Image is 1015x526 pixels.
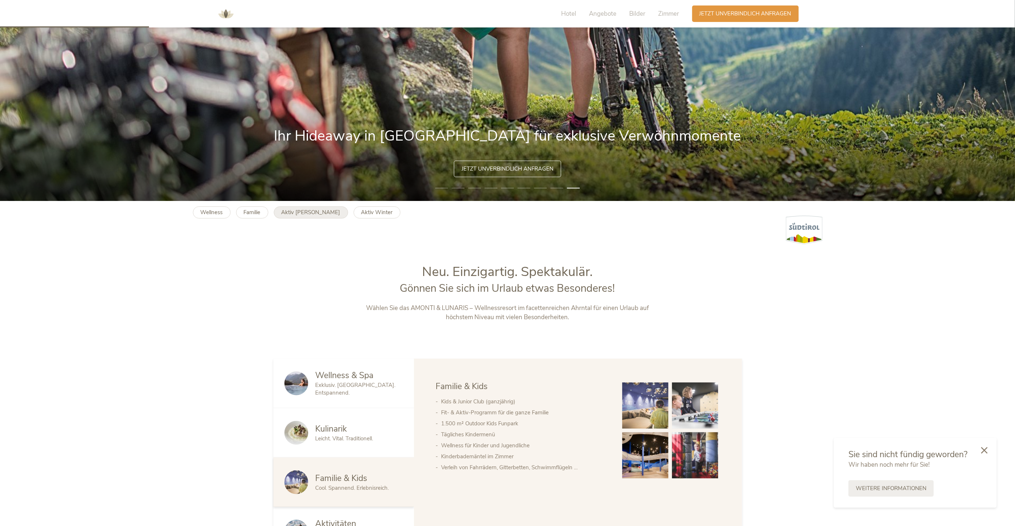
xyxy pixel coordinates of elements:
li: Kids & Junior Club (ganzjährig) [441,396,608,407]
span: Weitere Informationen [856,485,926,492]
p: Wählen Sie das AMONTI & LUNARIS – Wellnessresort im facettenreichen Ahrntal für einen Urlaub auf ... [355,303,660,322]
b: Aktiv [PERSON_NAME] [281,209,340,216]
span: Familie & Kids [316,473,367,484]
li: Fit- & Aktiv-Programm für die ganze Familie [441,407,608,418]
span: Hotel [561,10,576,18]
span: Gönnen Sie sich im Urlaub etwas Besonderes! [400,281,615,295]
span: Wir haben noch mehr für Sie! [848,460,930,469]
span: Familie & Kids [436,381,488,392]
a: AMONTI & LUNARIS Wellnessresort [215,11,237,16]
li: Tägliches Kindermenü [441,429,608,440]
span: Kulinarik [316,423,347,434]
span: Jetzt unverbindlich anfragen [699,10,791,18]
span: Angebote [589,10,617,18]
span: Sie sind nicht fündig geworden? [848,449,967,460]
a: Wellness [193,206,231,219]
b: Wellness [201,209,223,216]
img: AMONTI & LUNARIS Wellnessresort [215,3,237,25]
span: Bilder [630,10,646,18]
span: Jetzt unverbindlich anfragen [462,165,553,173]
span: Zimmer [658,10,679,18]
a: Aktiv [PERSON_NAME] [274,206,348,219]
span: Neu. Einzigartig. Spektakulär. [422,263,593,281]
a: Weitere Informationen [848,480,934,497]
span: Leicht. Vital. Traditionell. [316,435,373,442]
li: Kinderbademäntel im Zimmer [441,451,608,462]
img: Südtirol [786,216,822,245]
span: Exklusiv. [GEOGRAPHIC_DATA]. Entspannend. [316,381,396,396]
span: Wellness & Spa [316,370,374,381]
li: 1.500 m² Outdoor Kids Funpark [441,418,608,429]
li: Verleih von Fahrrädern, Gitterbetten, Schwimmflügeln … [441,462,608,473]
span: Cool. Spannend. Erlebnisreich. [316,484,389,492]
li: Wellness für Kinder und Jugendliche [441,440,608,451]
b: Aktiv Winter [361,209,393,216]
a: Aktiv Winter [354,206,400,219]
b: Familie [244,209,261,216]
a: Familie [236,206,268,219]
